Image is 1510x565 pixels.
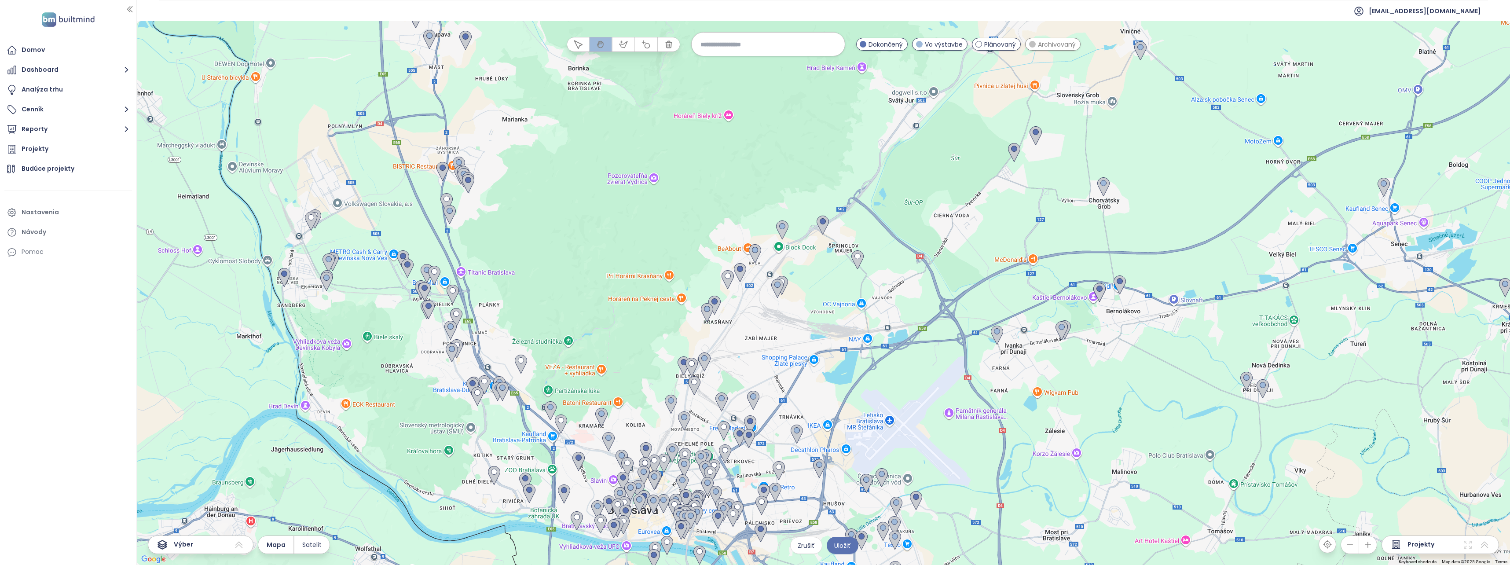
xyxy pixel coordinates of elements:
button: Cenník [4,101,132,118]
img: logo [39,11,97,29]
span: Dokončený [869,40,903,49]
span: Mapa [267,540,286,550]
div: Pomoc [4,243,132,261]
button: Zrušiť [790,537,822,554]
span: Plánovaný [984,40,1016,49]
div: Projekty [22,143,48,154]
span: Zrušiť [798,541,815,550]
a: Budúce projekty [4,160,132,178]
button: Dashboard [4,61,132,79]
span: Satelit [302,540,322,550]
button: Uložiť [827,537,858,554]
span: Uložiť [834,541,851,550]
a: Analýza trhu [4,81,132,99]
div: Budúce projekty [22,163,74,174]
span: Archivovaný [1038,40,1076,49]
div: Analýza trhu [22,84,63,95]
span: [EMAIL_ADDRESS][DOMAIN_NAME] [1369,0,1481,22]
span: Vo výstavbe [925,40,963,49]
div: Nastavenia [22,207,59,218]
span: Projekty [1407,539,1434,550]
button: Reporty [4,121,132,138]
button: Mapa [258,536,293,554]
button: Satelit [294,536,330,554]
button: Keyboard shortcuts [1399,559,1437,565]
a: Open this area in Google Maps (opens a new window) [139,554,168,565]
a: Návody [4,224,132,241]
a: Nastavenia [4,204,132,221]
img: Google [139,554,168,565]
span: Map data ©2025 Google [1442,559,1490,564]
div: Domov [22,44,45,55]
a: Domov [4,41,132,59]
a: Terms [1495,559,1507,564]
a: Projekty [4,140,132,158]
div: Pomoc [22,246,44,257]
div: Návody [22,227,46,238]
span: Výber [174,539,193,550]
